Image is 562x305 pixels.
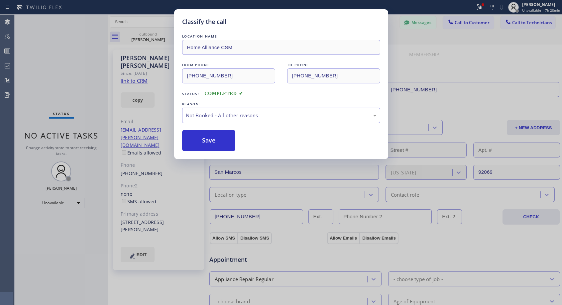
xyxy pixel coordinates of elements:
button: Save [182,130,236,151]
span: COMPLETED [204,91,243,96]
h5: Classify the call [182,17,226,26]
div: REASON: [182,101,380,108]
div: LOCATION NAME [182,33,380,40]
input: From phone [182,68,275,83]
div: TO PHONE [287,61,380,68]
div: Not Booked - All other reasons [186,112,377,119]
div: FROM PHONE [182,61,275,68]
span: Status: [182,91,199,96]
input: To phone [287,68,380,83]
